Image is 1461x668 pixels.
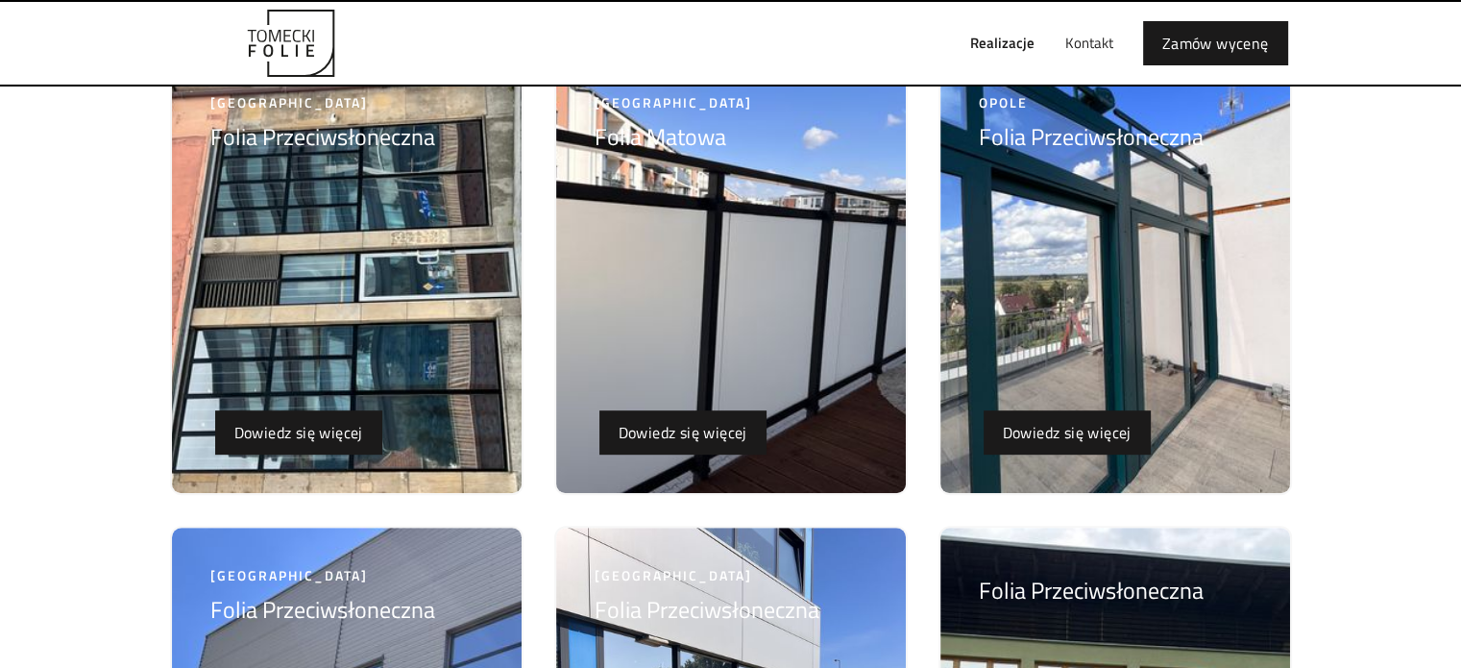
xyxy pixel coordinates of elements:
[979,93,1204,112] div: Opole
[955,12,1050,74] a: Realizacje
[215,410,382,455] a: Dowiedz się więcej
[595,93,752,112] div: [GEOGRAPHIC_DATA]
[210,566,435,585] div: [GEOGRAPHIC_DATA]
[979,122,1204,151] h5: Folia Przeciwsłoneczna
[595,566,819,633] a: [GEOGRAPHIC_DATA]Folia Przeciwsłoneczna
[210,566,435,633] a: [GEOGRAPHIC_DATA]Folia Przeciwsłoneczna
[1143,21,1288,65] a: Zamów wycenę
[1050,12,1129,74] a: Kontakt
[984,410,1151,455] a: Dowiedz się więcej
[979,576,1204,605] h5: Folia Przeciwsłoneczna
[210,122,435,151] h5: Folia Przeciwsłoneczna
[979,566,1204,614] a: Folia Przeciwsłoneczna
[210,595,435,624] h5: Folia Przeciwsłoneczna
[595,595,819,624] h5: Folia Przeciwsłoneczna
[595,93,752,161] a: [GEOGRAPHIC_DATA]Folia Matowa
[595,566,819,585] div: [GEOGRAPHIC_DATA]
[979,93,1204,161] a: OpoleFolia Przeciwsłoneczna
[210,93,435,161] a: [GEOGRAPHIC_DATA]Folia Przeciwsłoneczna
[599,410,767,455] a: Dowiedz się więcej
[210,93,435,112] div: [GEOGRAPHIC_DATA]
[595,122,752,151] h5: Folia Matowa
